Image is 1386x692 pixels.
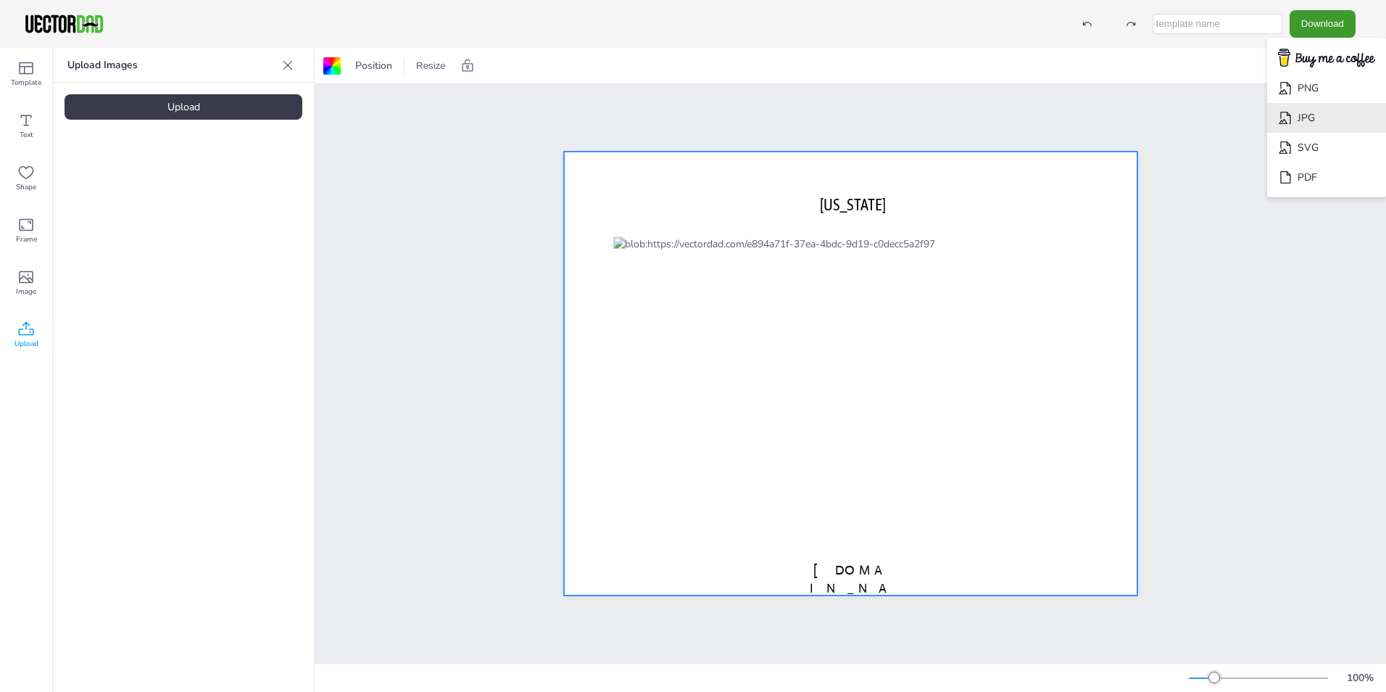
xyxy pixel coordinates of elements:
p: Upload Images [67,48,276,83]
span: Text [20,129,33,141]
span: Image [16,286,36,297]
span: [US_STATE] [820,195,886,214]
li: PDF [1267,162,1386,192]
li: SVG [1267,133,1386,162]
img: buymecoffee.png [1269,44,1385,73]
span: [DOMAIN_NAME] [810,562,891,614]
span: Shape [16,181,36,193]
input: template name [1153,14,1282,34]
img: VectorDad-1.png [23,13,105,35]
ul: Download [1267,38,1386,198]
span: Position [352,59,395,73]
li: JPG [1267,103,1386,133]
span: Frame [16,234,37,245]
li: PNG [1267,73,1386,103]
button: Download [1290,10,1356,37]
span: Template [11,77,41,88]
div: Upload [65,94,302,120]
div: 100 % [1343,671,1377,685]
span: Upload [14,338,38,350]
button: Resize [410,54,452,78]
